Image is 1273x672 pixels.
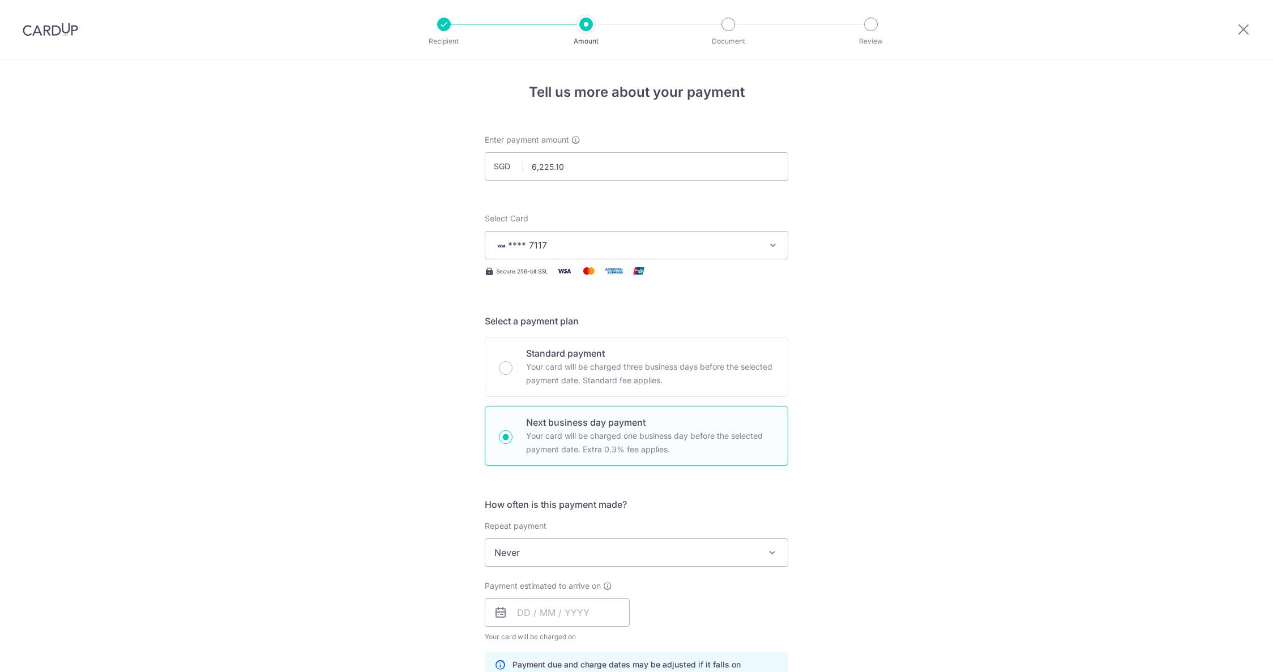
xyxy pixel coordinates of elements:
[485,314,788,328] h5: Select a payment plan
[485,82,788,102] h4: Tell us more about your payment
[485,213,528,223] span: translation missing: en.payables.payment_networks.credit_card.summary.labels.select_card
[627,264,650,278] img: Union Pay
[686,36,770,47] p: Document
[603,264,625,278] img: American Express
[485,520,546,532] label: Repeat payment
[23,23,78,36] img: CardUp
[485,134,569,145] span: Enter payment amount
[526,360,774,387] p: Your card will be charged three business days before the selected payment date. Standard fee appl...
[578,264,600,278] img: Mastercard
[553,264,575,278] img: Visa
[829,36,913,47] p: Review
[544,36,628,47] p: Amount
[494,161,523,172] span: SGD
[526,416,774,429] p: Next business day payment
[496,267,548,276] span: Secure 256-bit SSL
[485,539,788,566] span: Never
[485,598,630,627] input: DD / MM / YYYY
[485,631,630,643] span: Your card will be charged on
[485,152,788,181] input: 0.00
[485,498,788,511] h5: How often is this payment made?
[485,538,788,567] span: Never
[485,580,601,592] span: Payment estimated to arrive on
[402,36,486,47] p: Recipient
[526,346,774,360] p: Standard payment
[494,242,508,250] img: VISA
[526,429,774,456] p: Your card will be charged one business day before the selected payment date. Extra 0.3% fee applies.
